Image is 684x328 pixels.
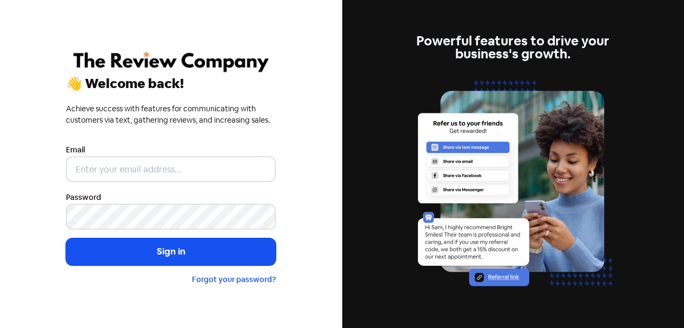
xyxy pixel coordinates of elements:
input: Enter your email address... [66,156,276,182]
div: Powerful features to drive your business's growth. [408,35,618,61]
img: referrals [408,73,618,306]
div: Achieve success with features for communicating with customers via text, gathering reviews, and i... [66,103,276,126]
label: Email [66,144,85,156]
label: Password [66,192,101,203]
a: Forgot your password? [192,275,276,284]
div: 👋 Welcome back! [66,77,276,90]
button: Sign in [66,238,276,265]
